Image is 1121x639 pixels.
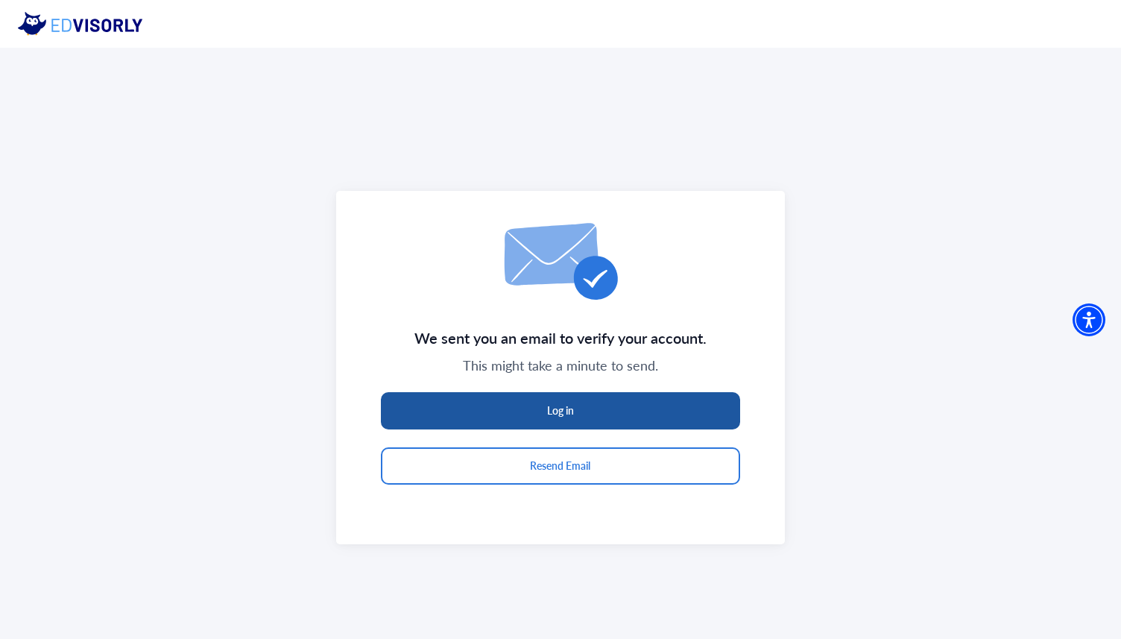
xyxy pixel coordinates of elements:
[381,392,739,429] button: Log in
[1073,303,1105,336] div: Accessibility Menu
[503,221,619,300] img: email-icon
[463,356,658,374] span: This might take a minute to send.
[381,447,739,485] button: Resend Email
[414,325,707,350] span: We sent you an email to verify your account.
[18,12,155,36] img: eddy logo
